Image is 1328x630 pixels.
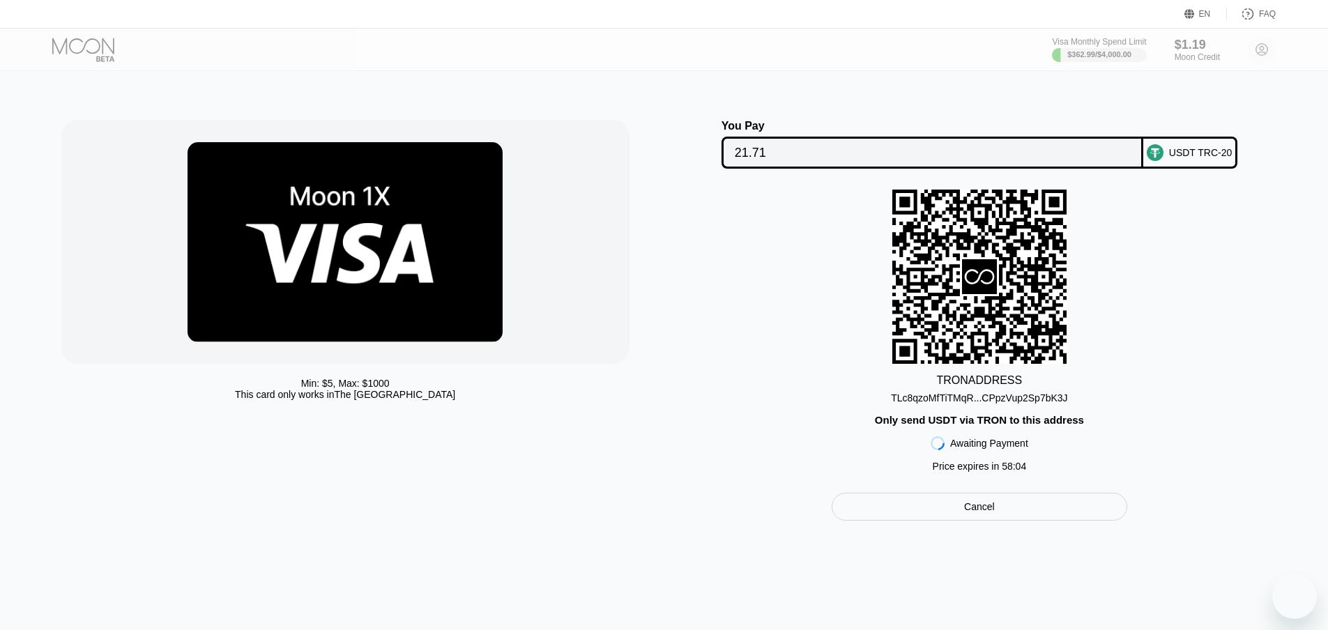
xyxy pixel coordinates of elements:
[1169,147,1232,158] div: USDT TRC-20
[964,500,995,513] div: Cancel
[891,387,1067,404] div: TLc8qzoMfTiTMqR...CPpzVup2Sp7bK3J
[1184,7,1227,21] div: EN
[678,120,1281,169] div: You PayUSDT TRC-20
[937,374,1023,387] div: TRON ADDRESS
[891,392,1067,404] div: TLc8qzoMfTiTMqR...CPpzVup2Sp7bK3J
[933,461,1027,472] div: Price expires in
[1002,461,1026,472] span: 58 : 04
[235,389,455,400] div: This card only works in The [GEOGRAPHIC_DATA]
[301,378,390,389] div: Min: $ 5 , Max: $ 1000
[1199,9,1211,19] div: EN
[722,120,1143,132] div: You Pay
[1052,37,1146,47] div: Visa Monthly Spend Limit
[1067,50,1131,59] div: $362.99 / $4,000.00
[1259,9,1276,19] div: FAQ
[875,414,1084,426] div: Only send USDT via TRON to this address
[1272,574,1317,619] iframe: Button to launch messaging window, conversation in progress
[1052,37,1146,62] div: Visa Monthly Spend Limit$362.99/$4,000.00
[950,438,1028,449] div: Awaiting Payment
[1227,7,1276,21] div: FAQ
[832,493,1127,521] div: Cancel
